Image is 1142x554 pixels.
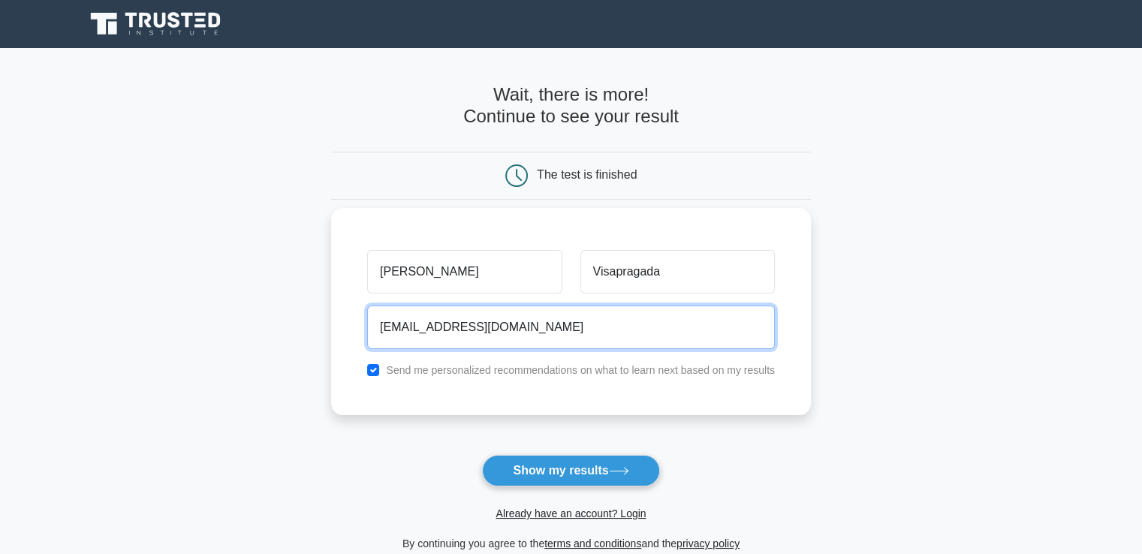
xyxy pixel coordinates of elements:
div: The test is finished [537,168,637,181]
h4: Wait, there is more! Continue to see your result [331,84,811,128]
a: Already have an account? Login [496,507,646,519]
div: By continuing you agree to the and the [322,534,820,552]
input: Email [367,306,775,349]
input: Last name [580,250,775,294]
label: Send me personalized recommendations on what to learn next based on my results [386,364,775,376]
a: privacy policy [676,537,740,549]
button: Show my results [482,455,659,486]
a: terms and conditions [544,537,641,549]
input: First name [367,250,562,294]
